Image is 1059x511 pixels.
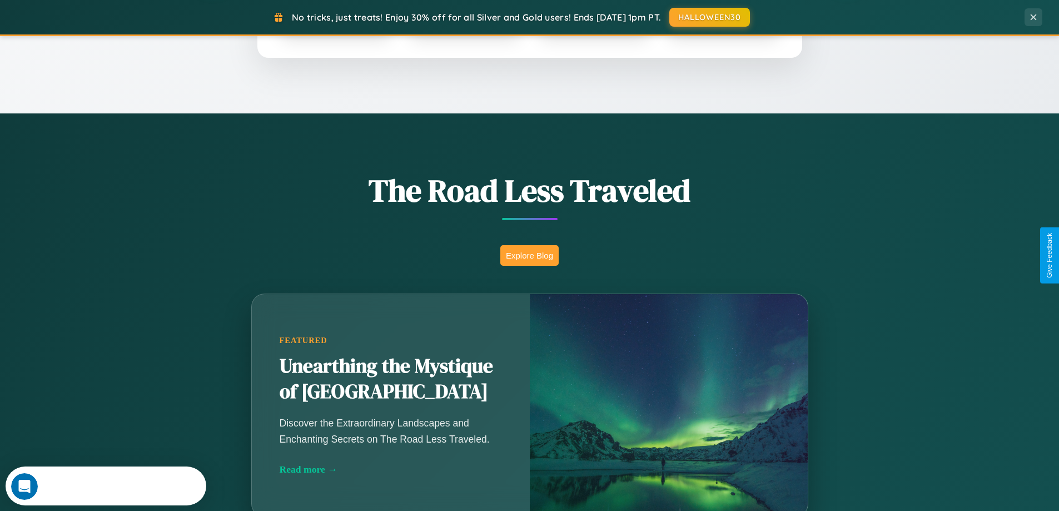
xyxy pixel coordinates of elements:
div: Read more → [280,464,502,475]
button: Explore Blog [500,245,559,266]
h1: The Road Less Traveled [196,169,863,212]
div: Give Feedback [1046,233,1053,278]
iframe: Intercom live chat [11,473,38,500]
span: No tricks, just treats! Enjoy 30% off for all Silver and Gold users! Ends [DATE] 1pm PT. [292,12,661,23]
button: HALLOWEEN30 [669,8,750,27]
div: Featured [280,336,502,345]
p: Discover the Extraordinary Landscapes and Enchanting Secrets on The Road Less Traveled. [280,415,502,446]
h2: Unearthing the Mystique of [GEOGRAPHIC_DATA] [280,354,502,405]
iframe: Intercom live chat discovery launcher [6,467,206,505]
